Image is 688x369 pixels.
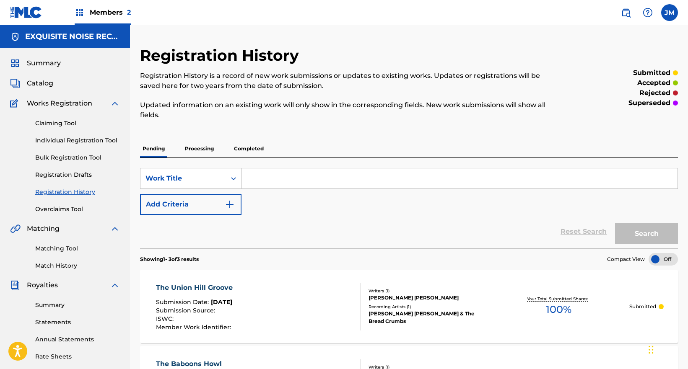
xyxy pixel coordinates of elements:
form: Search Form [140,168,678,248]
p: Processing [182,140,216,157]
a: Bulk Registration Tool [35,153,120,162]
span: Catalog [27,78,53,88]
p: superseded [628,98,670,108]
div: The Union Hill Groove [156,283,237,293]
span: 2 [127,8,131,16]
h5: EXQUISITE NOISE RECORDS [25,32,120,41]
img: Matching [10,224,21,234]
p: accepted [637,78,670,88]
img: expand [110,280,120,290]
span: Works Registration [27,98,92,108]
div: Recording Artists ( 1 ) [369,304,488,310]
p: Updated information on an existing work will only show in the corresponding fields. New work subm... [140,100,554,120]
div: Work Title [145,173,221,183]
a: Registration Drafts [35,170,120,179]
button: Add Criteria [140,194,241,215]
span: [DATE] [211,298,232,306]
a: CatalogCatalog [10,78,53,88]
img: Catalog [10,78,20,88]
span: Summary [27,58,61,68]
span: 100 % [546,302,571,317]
p: Registration History is a record of new work submissions or updates to existing works. Updates or... [140,71,554,91]
div: Help [639,4,656,21]
span: Members [90,8,131,17]
a: Matching Tool [35,244,120,253]
a: Claiming Tool [35,119,120,128]
img: search [621,8,631,18]
span: Compact View [607,255,645,263]
p: rejected [639,88,670,98]
div: [PERSON_NAME] [PERSON_NAME] & The Bread Crumbs [369,310,488,325]
img: expand [110,224,120,234]
p: Your Total Submitted Shares: [527,296,590,302]
span: Submission Source : [156,307,217,314]
a: Statements [35,318,120,327]
a: The Union Hill GrooveSubmission Date:[DATE]Submission Source:ISWC:Member Work Identifier:Writers ... [140,270,678,343]
a: Public Search [618,4,634,21]
p: Submitted [629,303,656,310]
div: [PERSON_NAME] [PERSON_NAME] [369,294,488,302]
h2: Registration History [140,46,303,65]
a: Registration History [35,188,120,196]
img: Accounts [10,32,20,42]
img: Works Registration [10,98,21,108]
img: MLC Logo [10,6,42,18]
span: Matching [27,224,60,234]
img: Summary [10,58,20,68]
a: SummarySummary [10,58,61,68]
iframe: Chat Widget [646,329,688,369]
span: Royalties [27,280,58,290]
img: Top Rightsholders [75,8,85,18]
div: User Menu [661,4,678,21]
img: Royalties [10,280,20,290]
span: Submission Date : [156,298,211,306]
img: expand [110,98,120,108]
a: Summary [35,301,120,310]
a: Rate Sheets [35,352,120,361]
div: The Baboons Howl [156,359,233,369]
img: help [643,8,653,18]
iframe: Resource Center [665,241,688,308]
p: Showing 1 - 3 of 3 results [140,255,199,263]
p: Pending [140,140,167,157]
span: ISWC : [156,315,176,323]
p: submitted [633,68,670,78]
p: Completed [231,140,266,157]
a: Individual Registration Tool [35,136,120,145]
div: Drag [649,337,654,362]
img: 9d2ae6d4665cec9f34b9.svg [225,199,235,209]
div: Writers ( 1 ) [369,288,488,294]
span: Member Work Identifier : [156,323,233,331]
a: Overclaims Tool [35,205,120,214]
a: Match History [35,261,120,270]
a: Annual Statements [35,335,120,344]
